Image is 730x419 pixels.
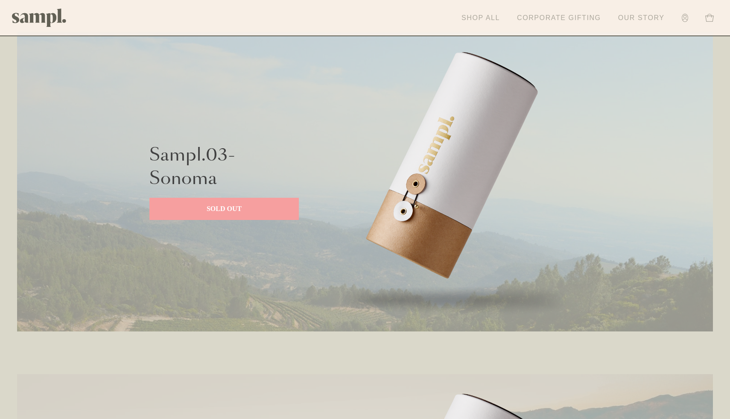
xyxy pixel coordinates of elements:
p: SOLD OUT [158,204,290,214]
a: SOLD OUT [149,198,299,220]
p: Sampl.03- Sonoma [149,144,256,191]
img: Sampl logo [12,9,67,27]
a: Our Story [614,9,669,27]
a: Corporate Gifting [513,9,605,27]
img: capsulewithshaddow_5f0d187b-c477-4779-91cc-c24b65872529.png [324,32,581,331]
a: Shop All [457,9,504,27]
